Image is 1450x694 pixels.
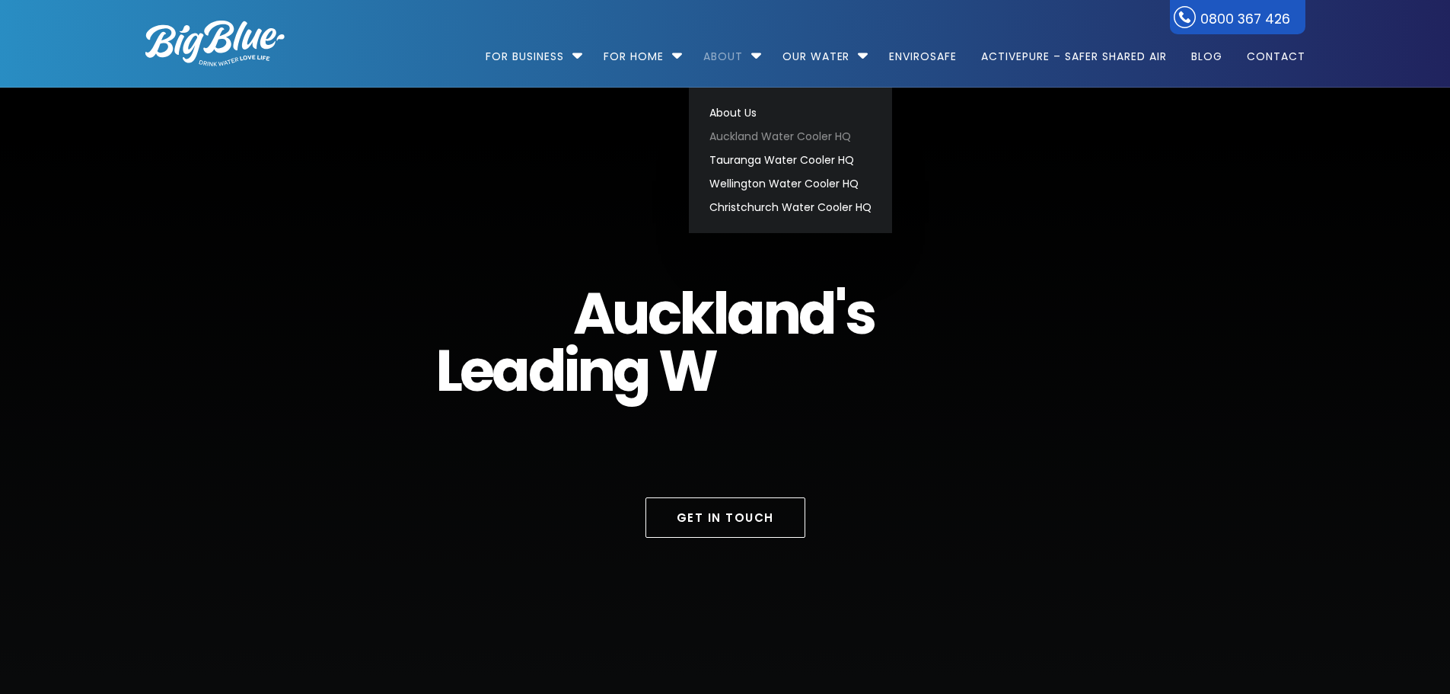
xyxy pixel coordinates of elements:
span: A [573,285,612,342]
span: ' [835,285,845,342]
span: k [679,285,712,342]
span: l [712,285,727,342]
span: c [648,285,679,342]
span: a [492,342,527,399]
span: L [435,342,460,399]
span: u [612,285,648,342]
span: d [528,342,564,399]
a: Get in Touch [645,497,805,538]
a: About Us [703,101,878,125]
span: s [845,285,874,342]
span: e [460,342,492,399]
a: Tauranga Water Cooler HQ [703,149,878,172]
a: Auckland Water Cooler HQ [703,125,878,149]
a: Wellington Water Cooler HQ [703,172,878,196]
span: d [798,285,834,342]
a: Christchurch Water Cooler HQ [703,196,878,219]
span: n [763,285,798,342]
span: W [658,342,715,399]
span: g [613,342,649,399]
img: logo [145,21,285,66]
span: n [577,342,613,399]
span: i [564,342,577,399]
span: a [727,285,763,342]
